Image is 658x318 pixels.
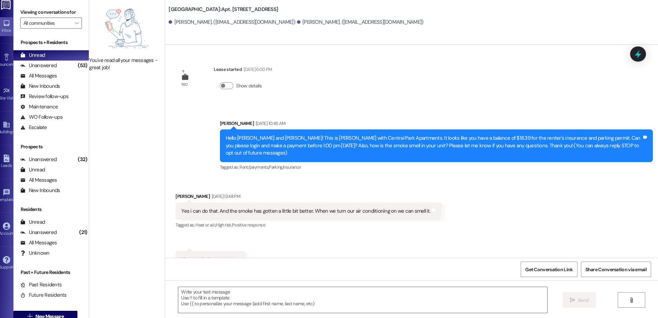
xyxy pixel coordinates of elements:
[254,120,285,127] div: [DATE] 10:45 AM
[13,269,89,276] div: Past + Future Residents
[181,208,431,215] div: Yes i can do that. And the smoke has gotten a little bit better. When we turn our air conditionin...
[242,66,272,73] div: [DATE] 6:00 PM
[195,222,216,228] span: Heat or a/c ,
[13,206,89,213] div: Residents
[20,281,62,288] div: Past Residents
[20,177,57,184] div: All Messages
[297,19,424,26] div: [PERSON_NAME]. ([EMAIL_ADDRESS][DOMAIN_NAME])
[20,291,67,299] div: Future Residents
[578,298,588,303] span: Send
[20,72,57,79] div: All Messages
[20,239,57,246] div: All Messages
[232,222,265,228] span: Positive response
[176,193,442,202] div: [PERSON_NAME]
[20,219,45,226] div: Unread
[169,19,295,26] div: [PERSON_NAME]. ([EMAIL_ADDRESS][DOMAIN_NAME])
[214,66,272,75] div: Lease started
[226,135,642,157] div: Hello [PERSON_NAME] and [PERSON_NAME]! This is [PERSON_NAME] with Central Park Apartments. It loo...
[283,164,300,170] span: Insurance
[20,83,60,90] div: New Inbounds
[76,60,89,71] div: (53)
[13,39,89,46] div: Prospects + Residents
[13,143,89,150] div: Prospects
[20,7,82,18] label: Viewing conversations for
[220,120,653,129] div: [PERSON_NAME]
[20,166,45,173] div: Unread
[20,62,57,69] div: Unanswered
[570,297,575,303] i: 
[210,193,240,200] div: [DATE] 12:48 PM
[76,154,89,165] div: (32)
[20,52,45,59] div: Unread
[23,18,71,29] input: All communities
[521,262,577,277] button: Get Conversation Link
[269,164,283,170] span: Parking ,
[176,220,442,230] div: Tagged as:
[581,262,651,277] button: Share Conversation via email
[240,164,269,170] span: Rent/payments ,
[20,103,58,110] div: Maintenance
[20,229,57,236] div: Unanswered
[75,20,78,26] i: 
[216,222,232,228] span: High risk ,
[20,93,68,100] div: Review follow-ups
[525,267,573,272] span: Get Conversation Link
[563,292,596,308] button: Send
[20,114,63,121] div: WO Follow-ups
[77,227,89,238] div: (21)
[181,81,188,88] div: WO
[89,57,165,72] div: You've read all your messages - great job!
[629,297,634,303] i: 
[236,82,262,89] label: Show details
[169,6,278,13] b: [GEOGRAPHIC_DATA]: Apt. [STREET_ADDRESS]
[20,250,50,257] div: Unknown
[20,187,60,194] div: New Inbounds
[181,256,235,263] div: I just made the payment
[585,267,647,272] span: Share Conversation via email
[20,156,57,163] div: Unanswered
[220,162,653,172] div: Tagged as:
[20,124,47,131] div: Escalate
